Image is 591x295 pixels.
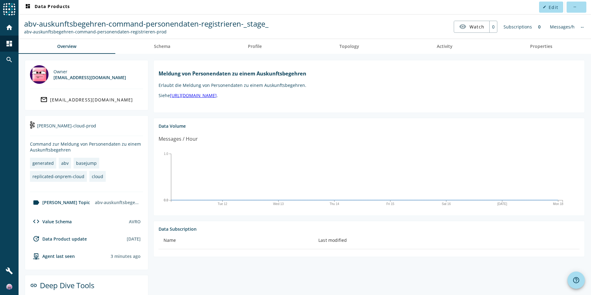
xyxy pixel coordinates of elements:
[32,218,40,225] mat-icon: code
[553,202,563,206] text: Mon 18
[386,202,394,206] text: Fri 15
[24,3,70,11] span: Data Products
[313,232,580,249] th: Last modified
[61,160,69,166] div: abv
[6,24,13,31] mat-icon: home
[454,21,489,32] button: Watch
[547,21,578,33] div: Messages/h
[6,284,12,290] img: 3471aaee4fe5a294477f74286b6af3f9
[32,235,40,242] mat-icon: update
[6,56,13,63] mat-icon: search
[539,2,563,13] button: Edit
[30,121,143,136] div: [PERSON_NAME]-cloud-prod
[127,236,141,242] div: [DATE]
[164,152,168,155] text: 1.0
[30,235,87,242] div: Data Product update
[442,202,451,206] text: Sat 16
[159,232,313,249] th: Name
[497,202,507,206] text: [DATE]
[22,2,72,13] button: Data Products
[24,19,269,29] span: abv-auskunftsbegehren-command-personendaten-registrieren-_stage_
[30,141,143,153] div: Command zur Meldung von Personendaten zu einem Auskunftsbegehren
[578,21,587,33] div: No information
[459,23,466,30] mat-icon: visibility
[30,252,75,260] div: agent-env-cloud-prod
[248,44,262,49] span: Profile
[6,40,13,47] mat-icon: dashboard
[543,5,546,9] mat-icon: edit
[154,44,170,49] span: Schema
[50,97,133,103] div: [EMAIL_ADDRESS][DOMAIN_NAME]
[339,44,359,49] span: Topology
[40,96,48,103] mat-icon: mail_outline
[530,44,552,49] span: Properties
[30,121,35,129] img: kafka-cloud-prod
[330,202,339,206] text: Thu 14
[129,219,141,224] div: AVRO
[489,21,497,32] div: 0
[3,3,15,15] img: spoud-logo.svg
[53,75,126,80] div: [EMAIL_ADDRESS][DOMAIN_NAME]
[6,267,13,275] mat-icon: build
[159,226,580,232] div: Data Subscription
[24,29,269,35] div: Kafka Topic: abv-auskunftsbegehren-command-personendaten-registrieren-prod
[170,92,217,98] a: [URL][DOMAIN_NAME]
[92,173,103,179] div: cloud
[159,123,580,129] div: Data Volume
[92,197,143,208] div: abv-auskunftsbegehren-command-personendaten-registrieren-prod
[111,253,141,259] div: Agents typically reports every 15min to 1h
[30,94,143,105] a: [EMAIL_ADDRESS][DOMAIN_NAME]
[30,218,72,225] div: Value Schema
[535,21,544,33] div: 0
[573,5,576,9] mat-icon: more_horiz
[437,44,453,49] span: Activity
[159,135,198,143] div: Messages / Hour
[30,199,90,206] div: [PERSON_NAME] Topic
[218,202,227,206] text: Tue 12
[572,276,580,284] mat-icon: help_outline
[30,282,37,289] mat-icon: link
[32,199,40,206] mat-icon: label
[24,3,32,11] mat-icon: dashboard
[470,21,484,32] span: Watch
[53,69,126,75] div: Owner
[32,173,84,179] div: replicated-onprem-cloud
[32,160,54,166] div: generated
[57,44,76,49] span: Overview
[76,160,97,166] div: basejump
[549,4,558,10] span: Edit
[30,65,49,84] img: basejump@mobi.ch
[159,82,580,88] p: Erlaubt die Meldung von Personendaten zu einem Auskunftsbegehren.
[159,70,580,77] h1: Meldung von Personendaten zu einem Auskunftsbegehren
[159,92,580,98] p: Siehe .
[500,21,535,33] div: Subscriptions
[273,202,284,206] text: Wed 13
[164,198,168,202] text: 0.0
